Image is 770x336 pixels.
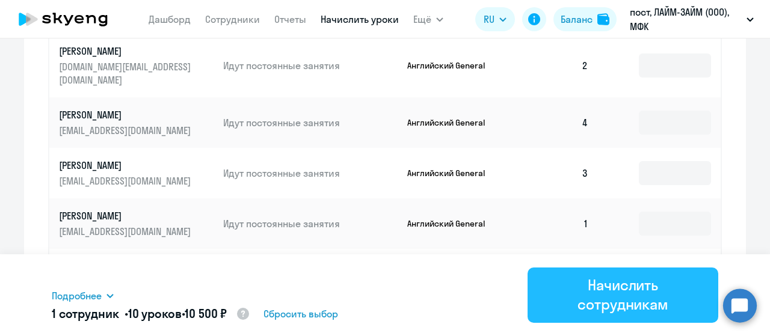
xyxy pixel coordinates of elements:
p: Идут постоянные занятия [223,217,398,230]
a: [PERSON_NAME][EMAIL_ADDRESS][DOMAIN_NAME] [59,209,214,238]
td: 2 [514,34,598,97]
p: пост, ЛАЙМ-ЗАЙМ (ООО), МФК [630,5,742,34]
a: [PERSON_NAME][DOMAIN_NAME][EMAIL_ADDRESS][DOMAIN_NAME] [59,44,214,87]
span: Сбросить выбор [263,307,338,321]
p: [PERSON_NAME] [59,44,194,58]
p: [EMAIL_ADDRESS][DOMAIN_NAME] [59,124,194,137]
button: Балансbalance [553,7,617,31]
td: 4 [514,97,598,148]
span: RU [484,12,494,26]
a: Отчеты [274,13,306,25]
p: [EMAIL_ADDRESS][DOMAIN_NAME] [59,174,194,188]
span: Подробнее [52,289,102,303]
td: 1 [514,198,598,249]
td: 3 [514,148,598,198]
div: Баланс [561,12,593,26]
a: Начислить уроки [321,13,399,25]
p: Английский General [407,218,497,229]
img: balance [597,13,609,25]
p: [PERSON_NAME] [59,108,194,121]
p: [PERSON_NAME] [59,209,194,222]
p: Английский General [407,60,497,71]
a: Сотрудники [205,13,260,25]
p: Английский General [407,168,497,179]
p: [PERSON_NAME] [59,159,194,172]
h5: 1 сотрудник • • [52,305,250,323]
p: Английский General [407,117,497,128]
span: Ещё [413,12,431,26]
button: RU [475,7,515,31]
p: [EMAIL_ADDRESS][DOMAIN_NAME] [59,225,194,238]
a: [PERSON_NAME][EMAIL_ADDRESS][DOMAIN_NAME] [59,159,214,188]
button: Ещё [413,7,443,31]
button: Начислить сотрудникам [528,267,718,323]
p: Идут постоянные занятия [223,166,398,180]
span: 10 уроков [128,306,182,321]
div: Начислить сотрудникам [544,275,701,314]
button: пост, ЛАЙМ-ЗАЙМ (ООО), МФК [624,5,760,34]
a: [PERSON_NAME][EMAIL_ADDRESS][DOMAIN_NAME] [59,108,214,137]
td: 0 [514,249,598,299]
p: [DOMAIN_NAME][EMAIL_ADDRESS][DOMAIN_NAME] [59,60,194,87]
a: Дашборд [149,13,191,25]
p: Идут постоянные занятия [223,116,398,129]
span: 10 500 ₽ [185,306,227,321]
p: Идут постоянные занятия [223,59,398,72]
